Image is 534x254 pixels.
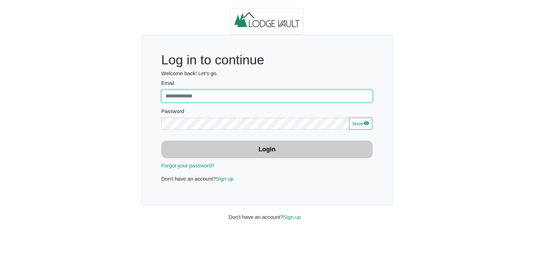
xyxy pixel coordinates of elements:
[161,52,373,68] h1: Log in to continue
[224,205,311,221] div: Don't have an account?
[349,118,372,130] button: Showeye fill
[259,146,276,153] b: Login
[161,141,373,158] button: Login
[364,120,369,126] svg: eye fill
[216,176,234,182] a: Sign up
[161,79,373,87] label: Email
[161,162,215,168] a: Forgot your password?
[161,175,373,183] p: Don't have an account?
[283,214,301,220] a: Sign up
[161,70,373,77] h6: Welcome back! Let's go.
[230,8,304,35] img: logo.2b93711c.jpg
[161,108,373,118] legend: Password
